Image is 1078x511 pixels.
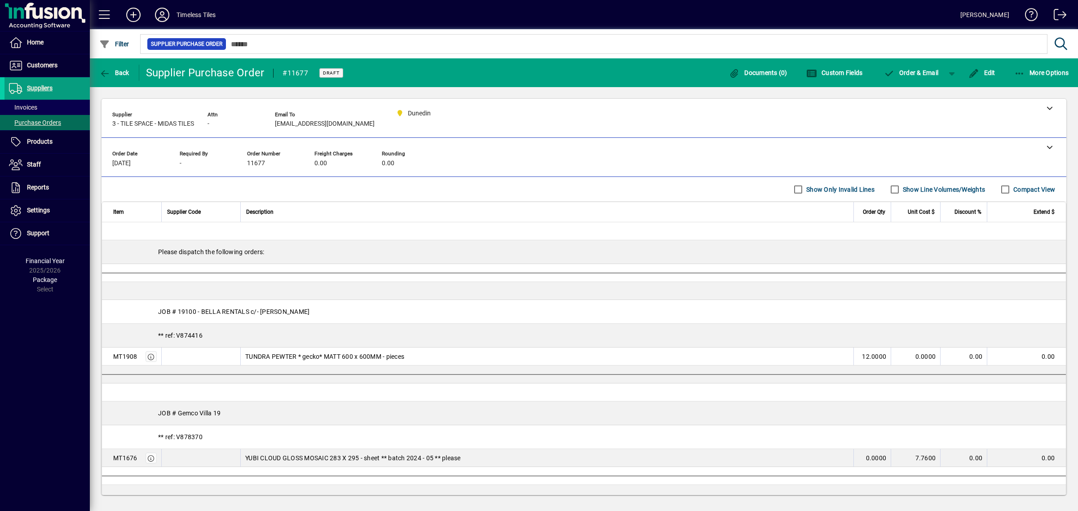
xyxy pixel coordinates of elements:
span: YUBI CLOUD GLOSS MOSAIC 283 X 295 - sheet ** batch 2024 - 05 ** please [245,454,461,463]
td: 0.00 [987,449,1066,467]
a: Purchase Orders [4,115,90,130]
span: [DATE] [112,160,131,167]
span: Discount % [954,207,981,217]
span: Supplier Purchase Order [151,40,222,48]
a: Home [4,31,90,54]
div: Timeless Tiles [177,8,216,22]
span: Description [246,207,274,217]
span: Products [27,138,53,145]
span: Settings [27,207,50,214]
label: Show Only Invalid Lines [804,185,875,194]
div: MT1908 [113,352,137,361]
a: Logout [1047,2,1067,31]
td: 7.7600 [891,449,940,467]
a: Settings [4,199,90,222]
span: TUNDRA PEWTER * gecko* MATT 600 x 600MM - pieces [245,352,404,361]
button: Back [97,65,132,81]
td: 0.00 [940,348,987,366]
label: Compact View [1012,185,1055,194]
div: JOB # 19100 - BELLA RENTALS c/- [PERSON_NAME] [102,300,1066,323]
button: Edit [966,65,998,81]
div: Supplier Purchase Order [146,66,265,80]
td: 0.00 [940,449,987,467]
span: Order Qty [863,207,885,217]
span: Supplier Code [167,207,201,217]
button: Add [119,7,148,23]
span: Filter [99,40,129,48]
div: ** ref: V878370 [102,425,1066,449]
span: Staff [27,161,41,168]
td: 0.0000 [891,348,940,366]
div: MT1676 [113,454,137,463]
button: More Options [1012,65,1071,81]
button: Filter [97,36,132,52]
span: 11677 [247,160,265,167]
button: Custom Fields [804,65,865,81]
div: JOB # Gemco Villa 19 [102,401,1066,425]
label: Show Line Volumes/Weights [901,185,985,194]
a: Staff [4,154,90,176]
span: [EMAIL_ADDRESS][DOMAIN_NAME] [275,120,375,128]
span: 0.00 [382,160,394,167]
span: Package [33,276,57,283]
span: 3 - TILE SPACE - MIDAS TILES [112,120,194,128]
span: - [180,160,181,167]
span: Purchase Orders [9,119,61,126]
a: Knowledge Base [1018,2,1038,31]
span: Reports [27,184,49,191]
a: Support [4,222,90,245]
div: Please dispatch the following orders: [102,240,1066,264]
span: Draft [323,70,340,76]
a: Customers [4,54,90,77]
span: Order & Email [884,69,938,76]
span: Back [99,69,129,76]
div: #11677 [283,66,308,80]
span: Documents (0) [729,69,787,76]
span: 0.00 [314,160,327,167]
button: Profile [148,7,177,23]
span: Edit [968,69,995,76]
span: Home [27,39,44,46]
a: Reports [4,176,90,199]
span: Unit Cost $ [908,207,935,217]
a: Products [4,131,90,153]
span: Suppliers [27,84,53,92]
td: 0.0000 [853,449,891,467]
span: Financial Year [26,257,65,264]
span: - [208,120,209,128]
span: Support [27,229,49,237]
span: Customers [27,62,57,69]
span: Invoices [9,104,37,111]
span: Custom Fields [806,69,863,76]
div: [PERSON_NAME] [960,8,1009,22]
span: Item [113,207,124,217]
td: 0.00 [987,348,1066,366]
span: Extend $ [1034,207,1055,217]
span: More Options [1014,69,1069,76]
td: 12.0000 [853,348,891,366]
a: Invoices [4,100,90,115]
button: Order & Email [879,65,943,81]
app-page-header-button: Back [90,65,139,81]
div: ** ref: V874416 [102,324,1066,347]
button: Documents (0) [727,65,790,81]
